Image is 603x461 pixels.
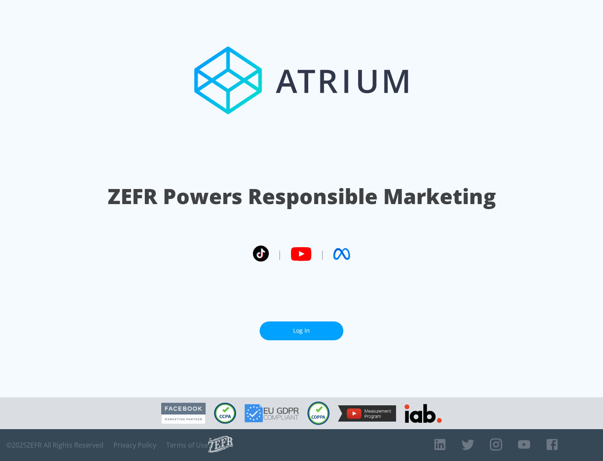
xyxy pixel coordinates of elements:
a: Privacy Policy [113,441,156,449]
span: | [320,248,325,260]
img: IAB [405,404,442,423]
h1: ZEFR Powers Responsible Marketing [108,182,496,211]
span: | [277,248,282,260]
img: Facebook Marketing Partner [161,403,206,424]
span: © 2025 ZEFR All Rights Reserved [6,441,103,449]
img: YouTube Measurement Program [338,405,396,422]
img: GDPR Compliant [245,404,299,422]
a: Log In [260,321,343,340]
img: CCPA Compliant [214,403,236,424]
img: COPPA Compliant [307,401,330,425]
a: Terms of Use [166,441,208,449]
